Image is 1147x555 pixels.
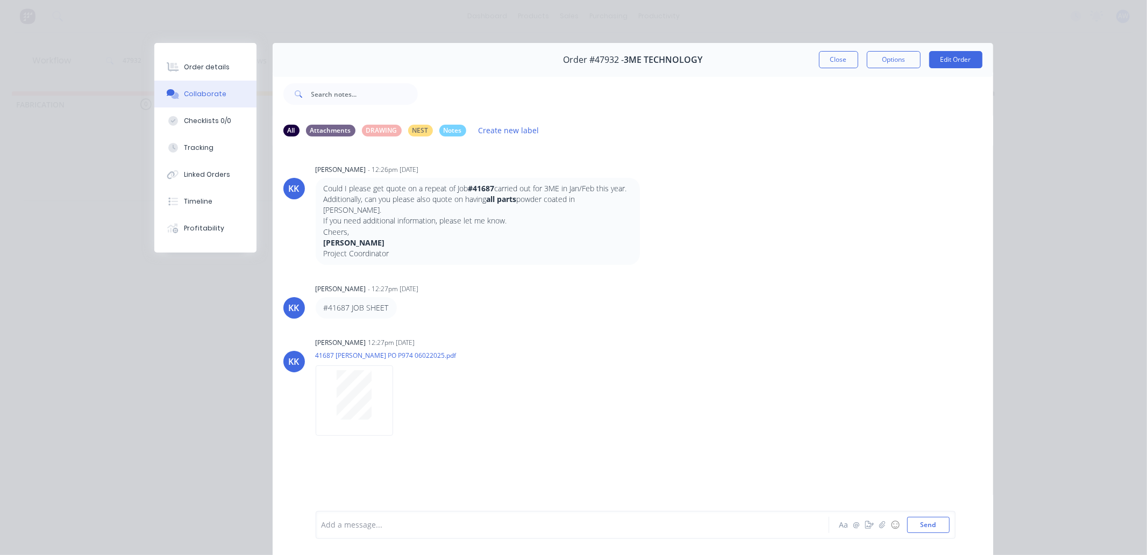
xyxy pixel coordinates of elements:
p: If you need additional information, please let me know. [324,215,632,226]
div: KK [289,355,300,368]
div: Timeline [184,197,212,206]
div: Tracking [184,143,213,153]
div: [PERSON_NAME] [316,165,366,175]
div: Order details [184,62,230,72]
button: Order details [154,54,257,81]
div: DRAWING [362,125,402,136]
button: Timeline [154,188,257,215]
input: Search notes... [311,83,418,105]
strong: [PERSON_NAME] [324,237,385,248]
div: Notes [439,125,466,136]
button: Profitability [154,215,257,242]
div: NEST [408,125,433,136]
button: @ [850,518,863,531]
span: 3ME TECHNOLOGY [624,55,702,65]
button: Tracking [154,134,257,161]
div: 12:27pm [DATE] [368,338,415,348]
button: Options [867,51,921,68]
div: Linked Orders [184,170,230,179]
button: Linked Orders [154,161,257,188]
div: [PERSON_NAME] [316,284,366,294]
button: Collaborate [154,81,257,107]
div: KK [289,301,300,314]
button: Close [819,51,858,68]
div: [PERSON_NAME] [316,338,366,348]
div: - 12:26pm [DATE] [368,165,419,175]
div: - 12:27pm [DATE] [368,284,419,294]
span: Order #47932 - [563,55,624,65]
div: Collaborate [184,89,226,99]
button: ☺ [889,518,902,531]
p: Cheers, [324,227,632,237]
button: Checklists 0/0 [154,107,257,134]
div: All [283,125,300,136]
p: Project Coordinator [324,248,632,259]
strong: #41687 [468,183,495,193]
button: Create new label [473,123,545,138]
div: Attachments [306,125,355,136]
button: Edit Order [929,51,982,68]
strong: all parts [487,194,517,204]
div: Profitability [184,224,224,233]
p: 41687 [PERSON_NAME] PO P974 06022025.pdf [316,351,457,360]
button: Send [907,517,950,533]
p: Additionally, can you please also quote on having powder coated in [PERSON_NAME]. [324,194,632,216]
p: #41687 JOB SHEET [324,302,389,313]
div: KK [289,182,300,195]
button: Aa [837,518,850,531]
p: Could I please get quote on a repeat of Job carried out for 3ME in Jan/Feb this year. [324,183,632,194]
div: Checklists 0/0 [184,116,231,126]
